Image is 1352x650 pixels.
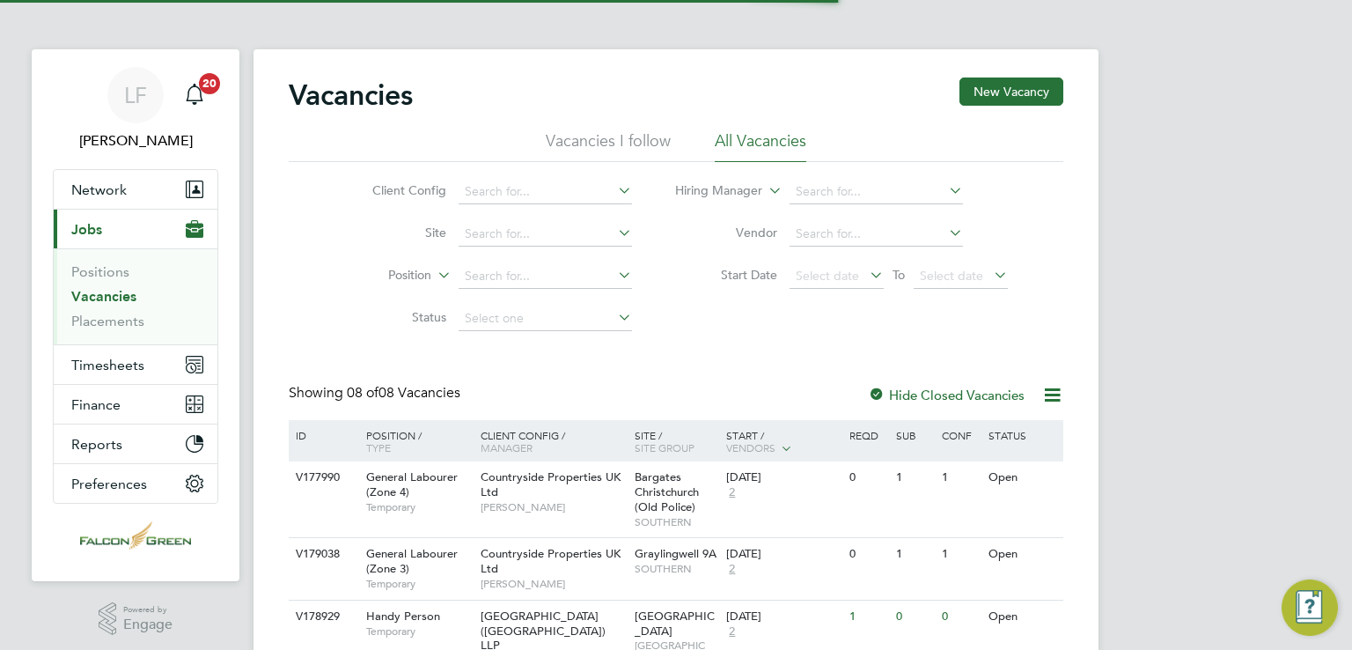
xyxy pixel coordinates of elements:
[726,562,738,577] span: 2
[366,546,458,576] span: General Labourer (Zone 3)
[959,78,1063,106] button: New Vacancy
[892,462,937,494] div: 1
[330,267,431,284] label: Position
[481,440,533,454] span: Manager
[937,420,983,450] div: Conf
[71,221,102,238] span: Jobs
[845,538,891,571] div: 0
[124,84,147,107] span: LF
[71,436,122,453] span: Reports
[845,601,891,633] div: 1
[71,396,121,413] span: Finance
[726,547,841,562] div: [DATE]
[99,602,173,636] a: Powered byEngage
[635,515,718,529] span: SOUTHERN
[291,601,353,633] div: V178929
[199,73,220,94] span: 20
[32,49,239,581] nav: Main navigation
[71,476,147,492] span: Preferences
[635,562,718,576] span: SOUTHERN
[676,225,777,240] label: Vendor
[892,420,937,450] div: Sub
[635,546,716,561] span: Graylingwell 9A
[71,263,129,280] a: Positions
[345,225,446,240] label: Site
[868,387,1025,403] label: Hide Closed Vacancies
[366,469,458,499] span: General Labourer (Zone 4)
[984,538,1061,571] div: Open
[459,180,632,204] input: Search for...
[635,469,699,514] span: Bargates Christchurch (Old Police)
[984,420,1061,450] div: Status
[790,180,963,204] input: Search for...
[289,78,413,113] h2: Vacancies
[481,577,626,591] span: [PERSON_NAME]
[289,384,464,403] div: Showing
[291,420,353,450] div: ID
[726,624,738,639] span: 2
[722,420,845,464] div: Start /
[366,624,472,639] span: Temporary
[71,288,136,305] a: Vacancies
[366,577,472,591] span: Temporary
[54,345,217,384] button: Timesheets
[291,538,353,571] div: V179038
[459,264,632,289] input: Search for...
[291,462,353,494] div: V177990
[54,385,217,424] button: Finance
[54,210,217,248] button: Jobs
[54,248,217,344] div: Jobs
[80,521,191,550] img: falcongreen-logo-retina.png
[123,602,173,617] span: Powered by
[887,263,910,286] span: To
[845,462,891,494] div: 0
[1282,580,1338,636] button: Engage Resource Center
[920,268,983,284] span: Select date
[635,609,715,639] span: [GEOGRAPHIC_DATA]
[630,420,723,462] div: Site /
[54,464,217,503] button: Preferences
[459,307,632,331] input: Select one
[715,130,806,162] li: All Vacancies
[71,313,144,329] a: Placements
[476,420,630,462] div: Client Config /
[53,130,218,151] span: Luke Fox
[54,425,217,463] button: Reports
[892,601,937,633] div: 0
[481,500,626,514] span: [PERSON_NAME]
[53,521,218,550] a: Go to home page
[481,469,621,499] span: Countryside Properties UK Ltd
[353,420,476,462] div: Position /
[71,181,127,198] span: Network
[726,470,841,485] div: [DATE]
[177,67,212,123] a: 20
[345,309,446,325] label: Status
[937,538,983,571] div: 1
[366,440,391,454] span: Type
[892,538,937,571] div: 1
[366,609,440,624] span: Handy Person
[661,182,762,200] label: Hiring Manager
[546,130,671,162] li: Vacancies I follow
[123,617,173,632] span: Engage
[937,601,983,633] div: 0
[726,440,775,454] span: Vendors
[790,222,963,247] input: Search for...
[345,182,446,198] label: Client Config
[796,268,859,284] span: Select date
[937,462,983,494] div: 1
[984,462,1061,494] div: Open
[54,170,217,209] button: Network
[347,384,378,402] span: 08 of
[53,67,218,151] a: LF[PERSON_NAME]
[71,357,144,373] span: Timesheets
[726,485,738,500] span: 2
[845,420,891,450] div: Reqd
[366,500,472,514] span: Temporary
[984,601,1061,633] div: Open
[481,546,621,576] span: Countryside Properties UK Ltd
[635,440,694,454] span: Site Group
[347,384,460,402] span: 08 Vacancies
[459,222,632,247] input: Search for...
[726,609,841,624] div: [DATE]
